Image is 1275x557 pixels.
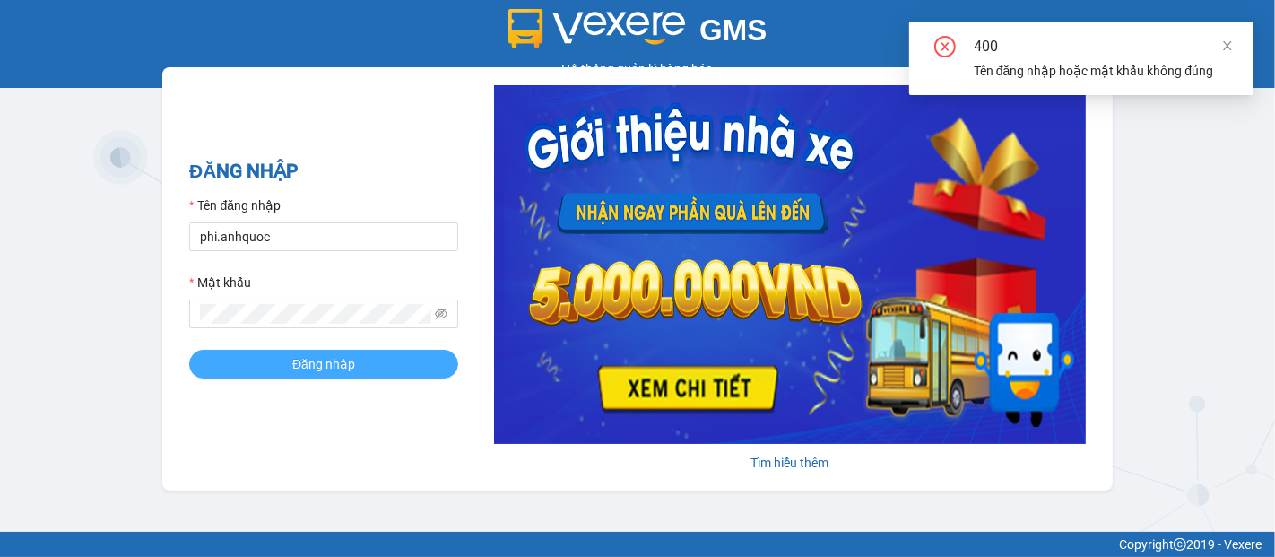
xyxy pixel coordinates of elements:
[189,273,251,292] label: Mật khẩu
[189,350,458,379] button: Đăng nhập
[494,453,1086,473] div: Tìm hiểu thêm
[189,157,458,187] h2: ĐĂNG NHẬP
[189,196,281,215] label: Tên đăng nhập
[189,222,458,251] input: Tên đăng nhập
[1221,39,1234,52] span: close
[494,85,1086,444] img: banner-0
[435,308,447,320] span: eye-invisible
[508,9,686,48] img: logo 2
[4,59,1271,79] div: Hệ thống quản lý hàng hóa
[508,27,768,41] a: GMS
[13,535,1262,554] div: Copyright 2019 - Vexere
[974,61,1232,81] div: Tên đăng nhập hoặc mật khẩu không đúng
[292,354,355,374] span: Đăng nhập
[699,13,767,47] span: GMS
[200,304,431,324] input: Mật khẩu
[974,36,1232,57] div: 400
[1174,538,1186,551] span: copyright
[934,36,956,61] span: close-circle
